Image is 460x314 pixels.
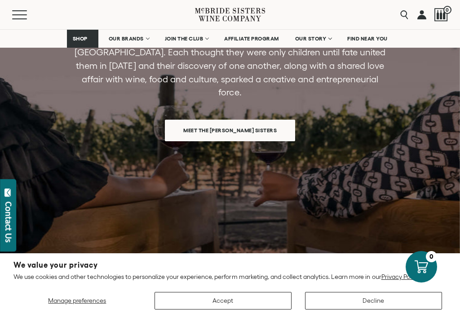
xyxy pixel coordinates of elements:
[443,6,451,14] span: 0
[67,30,98,48] a: SHOP
[73,36,88,42] span: SHOP
[347,36,388,42] span: FIND NEAR YOU
[165,120,295,141] a: Meet the [PERSON_NAME] Sisters
[305,292,442,310] button: Decline
[159,30,214,48] a: JOIN THE CLUB
[165,36,203,42] span: JOIN THE CLUB
[381,273,420,280] a: Privacy Policy.
[48,297,106,304] span: Manage preferences
[109,36,144,42] span: OUR BRANDS
[12,10,44,19] button: Mobile Menu Trigger
[13,273,447,281] p: We use cookies and other technologies to personalize your experience, perform marketing, and coll...
[103,30,155,48] a: OUR BRANDS
[224,36,279,42] span: AFFILIATE PROGRAM
[426,251,437,262] div: 0
[289,30,337,48] a: OUR STORY
[4,202,13,242] div: Contact Us
[295,36,327,42] span: OUR STORY
[13,261,447,269] h2: We value your privacy
[13,292,141,310] button: Manage preferences
[168,121,292,139] span: Meet the [PERSON_NAME] Sisters
[155,292,292,310] button: Accept
[218,30,285,48] a: AFFILIATE PROGRAM
[341,30,394,48] a: FIND NEAR YOU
